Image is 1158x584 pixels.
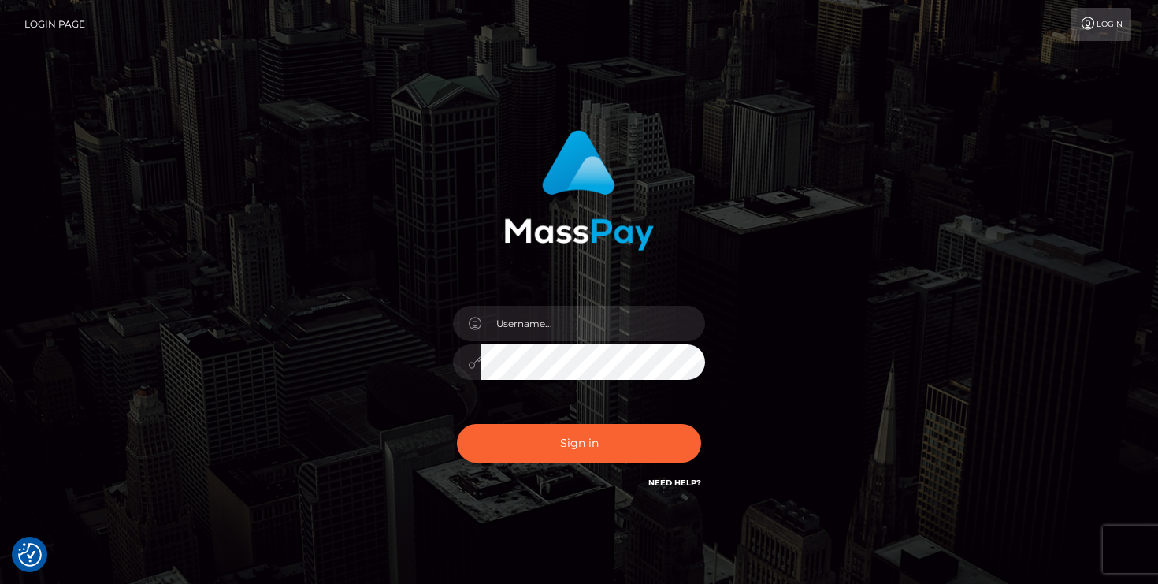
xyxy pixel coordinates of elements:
[504,130,654,251] img: MassPay Login
[648,478,701,488] a: Need Help?
[18,543,42,567] button: Consent Preferences
[24,8,85,41] a: Login Page
[18,543,42,567] img: Revisit consent button
[1071,8,1131,41] a: Login
[481,306,705,341] input: Username...
[457,424,701,463] button: Sign in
